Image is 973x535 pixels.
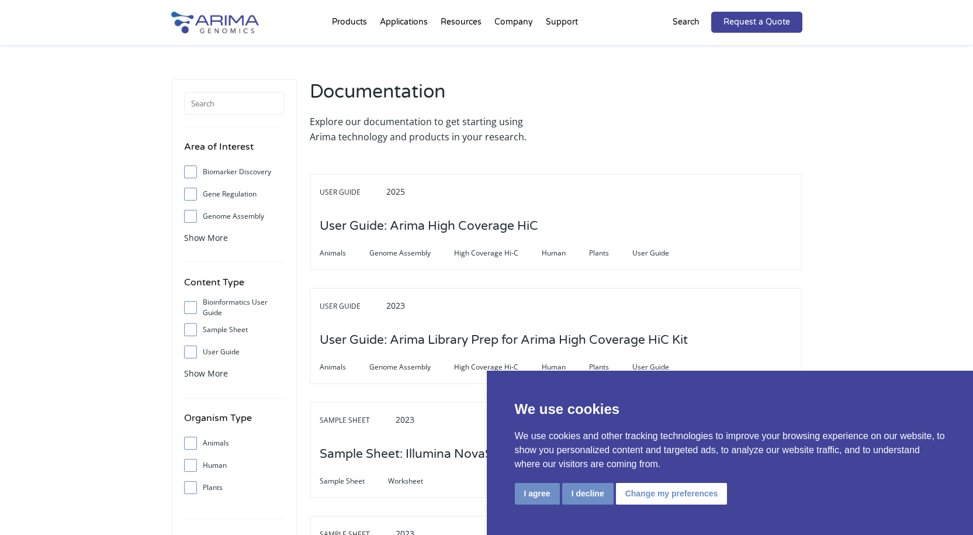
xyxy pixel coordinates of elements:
[320,299,384,313] span: User Guide
[515,399,946,420] p: We use cookies
[184,457,285,474] label: Human
[184,163,285,181] label: Biomarker Discovery
[320,185,384,199] span: User Guide
[184,92,285,115] input: Search
[184,321,285,339] label: Sample Sheet
[320,334,688,347] a: User Guide: Arima Library Prep for Arima High Coverage HiC Kit
[320,448,698,461] a: Sample Sheet: Illumina NovaSeq, MiSeq and NextSeq 1000 series
[320,220,538,233] a: User Guide: Arima High Coverage HiC
[320,246,369,260] span: Animals
[616,483,728,505] button: Change my preferences
[589,246,632,260] span: Plants
[454,246,542,260] span: High Coverage Hi-C
[369,246,454,260] span: Genome Assembly
[515,429,946,471] p: We use cookies and other tracking technologies to improve your browsing experience on our website...
[320,413,393,427] span: Sample Sheet
[515,483,560,505] button: I agree
[388,474,446,488] span: Worksheet
[454,360,542,374] span: High Coverage Hi-C
[184,139,285,163] h4: Area of Interest
[184,410,285,434] h4: Organism Type
[184,479,285,496] label: Plants
[369,360,454,374] span: Genome Assembly
[632,360,692,374] span: User Guide
[589,360,632,374] span: Plants
[673,15,700,30] p: Search
[542,246,589,260] span: Human
[562,483,614,505] button: I decline
[396,414,414,425] span: 2023
[320,474,388,488] span: Sample Sheet
[632,246,692,260] span: User Guide
[320,322,688,358] h3: User Guide: Arima Library Prep for Arima High Coverage HiC Kit
[310,114,550,144] p: Explore our documentation to get starting using Arima technology and products in your research.
[310,79,550,114] h2: Documentation
[711,12,802,33] a: Request a Quote
[386,300,405,311] span: 2023
[184,232,228,243] span: Show More
[386,186,405,197] span: 2025
[184,275,285,299] h4: Content Type
[184,434,285,452] label: Animals
[320,436,698,472] h3: Sample Sheet: Illumina NovaSeq, MiSeq and NextSeq 1000 series
[184,343,285,361] label: User Guide
[184,185,285,203] label: Gene Regulation
[542,360,589,374] span: Human
[184,299,285,316] label: Bioinformatics User Guide
[184,208,285,225] label: Genome Assembly
[184,368,228,379] span: Show More
[320,360,369,374] span: Animals
[320,208,538,244] h3: User Guide: Arima High Coverage HiC
[171,12,259,33] img: Arima-Genomics-logo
